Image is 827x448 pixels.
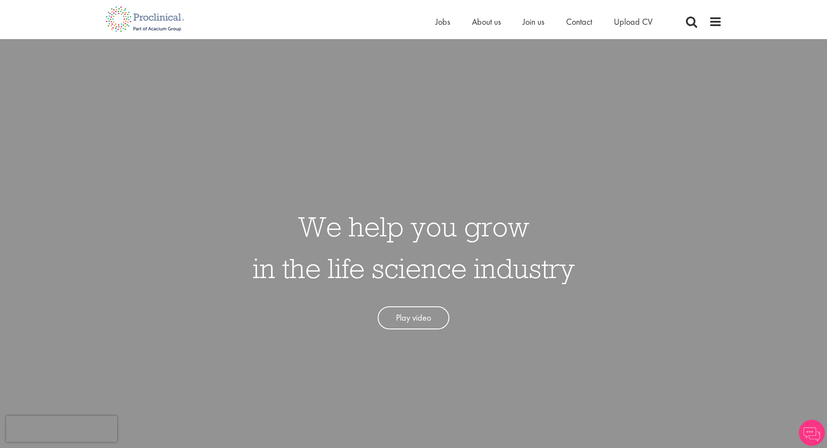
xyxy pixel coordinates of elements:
[566,16,592,27] a: Contact
[253,206,575,289] h1: We help you grow in the life science industry
[472,16,501,27] a: About us
[614,16,652,27] a: Upload CV
[435,16,450,27] a: Jobs
[523,16,544,27] a: Join us
[799,420,825,446] img: Chatbot
[378,306,449,329] a: Play video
